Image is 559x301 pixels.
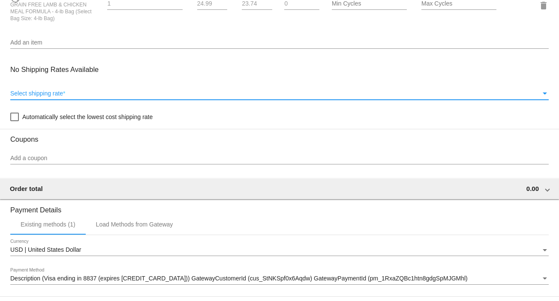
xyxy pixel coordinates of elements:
[10,60,99,79] h3: No Shipping Rates Available
[107,0,182,7] input: Quantity (Out Of Stock)
[284,0,319,7] input: Cycles
[10,275,549,282] mat-select: Payment Method
[10,275,468,282] span: Description (Visa ending in 8837 (expires [CREDIT_CARD_DATA])) GatewayCustomerId (cus_StNKSpf0x6A...
[332,0,407,7] input: Min Cycles
[538,0,549,11] mat-icon: delete
[10,90,63,97] span: Select shipping rate
[197,0,227,7] input: Price
[242,0,272,7] input: Sale Price
[10,185,43,192] span: Order total
[526,185,539,192] span: 0.00
[10,200,549,214] h3: Payment Details
[421,0,496,7] input: Max Cycles
[10,155,549,162] input: Add a coupon
[10,246,81,253] span: USD | United States Dollar
[21,221,75,228] div: Existing methods (1)
[10,39,549,46] input: Add an item
[10,90,549,97] mat-select: Select shipping rate
[22,112,153,122] span: Automatically select the lowest cost shipping rate
[10,247,549,253] mat-select: Currency
[10,129,549,143] h3: Coupons
[96,221,173,228] div: Load Methods from Gateway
